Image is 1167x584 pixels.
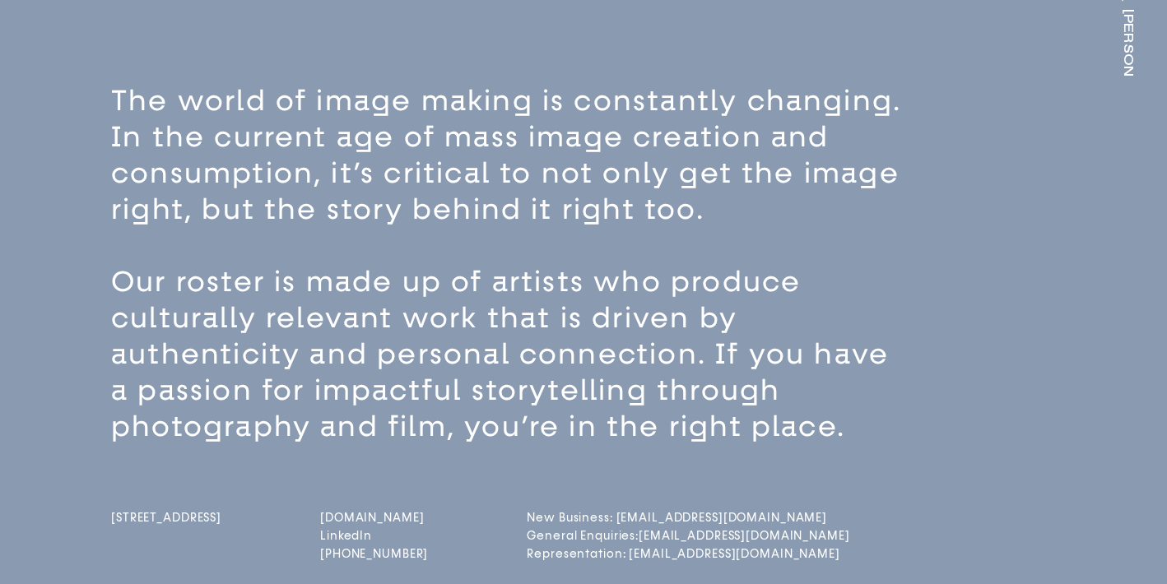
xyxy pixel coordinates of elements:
[111,511,221,525] span: [STREET_ADDRESS]
[527,547,657,561] a: Representation: [EMAIL_ADDRESS][DOMAIN_NAME]
[320,511,428,525] a: [DOMAIN_NAME]
[111,264,913,445] p: Our roster is made up of artists who produce culturally relevant work that is driven by authentic...
[527,511,657,525] a: New Business: [EMAIL_ADDRESS][DOMAIN_NAME]
[1118,9,1134,76] a: [PERSON_NAME]
[527,529,657,543] a: General Enquiries:[EMAIL_ADDRESS][DOMAIN_NAME]
[1121,9,1134,136] div: [PERSON_NAME]
[111,511,221,565] a: [STREET_ADDRESS]
[111,83,913,228] p: The world of image making is constantly changing. In the current age of mass image creation and c...
[320,529,428,543] a: LinkedIn
[320,547,428,561] a: [PHONE_NUMBER]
